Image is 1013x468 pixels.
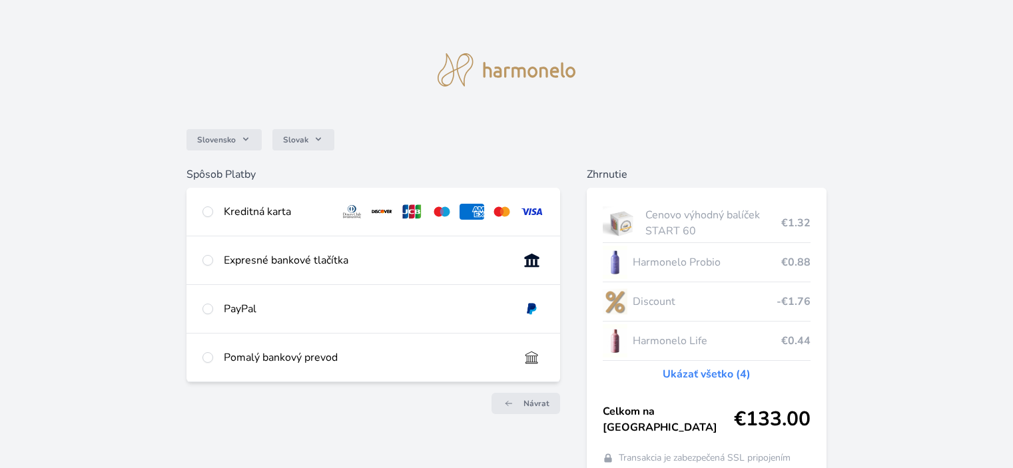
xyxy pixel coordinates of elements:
[197,134,236,145] span: Slovensko
[633,294,776,310] span: Discount
[283,134,308,145] span: Slovak
[633,333,781,349] span: Harmonelo Life
[224,204,329,220] div: Kreditná karta
[603,324,628,357] img: CLEAN_LIFE_se_stinem_x-lo.jpg
[460,204,484,220] img: amex.svg
[272,129,334,150] button: Slovak
[587,166,827,182] h6: Zhrnutie
[645,207,781,239] span: Cenovo výhodný balíček START 60
[519,301,544,317] img: paypal.svg
[492,393,560,414] a: Návrat
[663,366,751,382] a: Ukázať všetko (4)
[781,215,811,231] span: €1.32
[370,204,394,220] img: discover.svg
[603,206,641,240] img: start.jpg
[633,254,781,270] span: Harmonelo Probio
[400,204,424,220] img: jcb.svg
[490,204,514,220] img: mc.svg
[781,333,811,349] span: €0.44
[519,350,544,365] img: bankTransfer_IBAN.svg
[619,451,791,465] span: Transakcia je zabezpečená SSL pripojením
[340,204,364,220] img: diners.svg
[224,252,508,268] div: Expresné bankové tlačítka
[603,285,628,318] img: discount-lo.png
[523,398,549,409] span: Návrat
[781,254,811,270] span: €0.88
[438,53,576,87] img: logo.svg
[186,166,559,182] h6: Spôsob Platby
[224,301,508,317] div: PayPal
[519,204,544,220] img: visa.svg
[603,246,628,279] img: CLEAN_PROBIO_se_stinem_x-lo.jpg
[224,350,508,365] div: Pomalý bankový prevod
[186,129,262,150] button: Slovensko
[430,204,454,220] img: maestro.svg
[519,252,544,268] img: onlineBanking_SK.svg
[777,294,811,310] span: -€1.76
[734,407,811,431] span: €133.00
[603,403,734,435] span: Celkom na [GEOGRAPHIC_DATA]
